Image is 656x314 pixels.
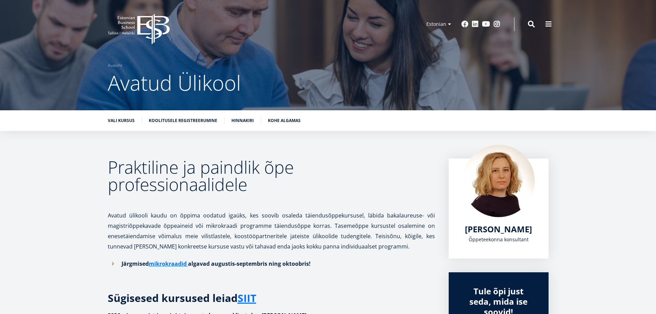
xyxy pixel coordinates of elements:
a: Linkedin [472,21,479,28]
a: [PERSON_NAME] [465,224,532,234]
a: Instagram [493,21,500,28]
a: Youtube [482,21,490,28]
span: [PERSON_NAME] [465,223,532,235]
a: Kohe algamas [268,117,301,124]
a: SIIT [238,293,256,303]
a: Facebook [461,21,468,28]
strong: Sügisesed kursused leiad [108,291,256,305]
a: ikrokraadid [154,259,187,269]
img: Kadri Osula Learning Journey Advisor [462,145,535,217]
a: Avaleht [108,62,122,69]
a: Koolitusele registreerumine [149,117,217,124]
div: Õppeteekonna konsultant [462,234,535,245]
p: Avatud ülikooli kaudu on õppima oodatud igaüks, kes soovib osaleda täiendusõppekursusel, läbida b... [108,200,435,252]
a: m [149,259,154,269]
strong: Järgmised algavad augustis-septembris ning oktoobris! [122,260,311,267]
h2: Praktiline ja paindlik õpe professionaalidele [108,159,435,193]
a: Hinnakiri [231,117,254,124]
a: Vali kursus [108,117,135,124]
span: Avatud Ülikool [108,69,241,97]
